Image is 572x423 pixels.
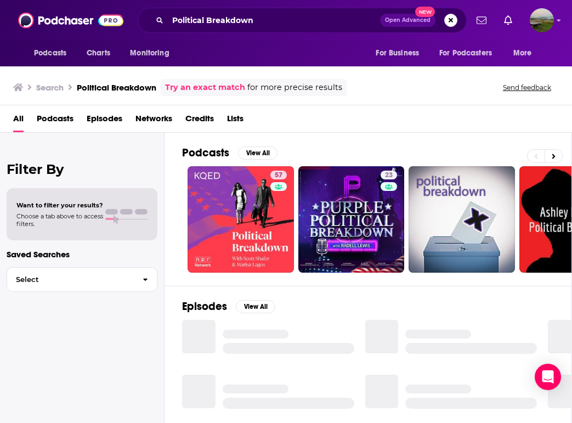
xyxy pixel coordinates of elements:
span: New [415,7,435,17]
a: EpisodesView All [182,300,275,313]
button: open menu [368,43,433,64]
span: Select [7,276,134,283]
button: Show profile menu [530,8,554,32]
h3: Search [36,82,64,93]
div: Open Intercom Messenger [535,364,561,390]
span: 57 [275,170,282,181]
button: Open AdvancedNew [380,14,435,27]
button: open menu [26,43,81,64]
a: 57 [270,171,287,179]
span: Open Advanced [385,18,431,23]
span: For Podcasters [439,46,492,61]
img: User Profile [530,8,554,32]
a: 23 [298,166,405,273]
div: Search podcasts, credits, & more... [138,8,467,33]
a: Credits [185,110,214,132]
button: open menu [506,43,546,64]
a: Show notifications dropdown [500,11,517,30]
span: Podcasts [34,46,66,61]
button: View All [238,146,277,160]
button: View All [236,300,275,313]
a: 57 [188,166,294,273]
a: Podcasts [37,110,73,132]
h2: Podcasts [182,146,229,160]
img: Podchaser - Follow, Share and Rate Podcasts [18,10,123,31]
span: For Business [376,46,419,61]
h2: Filter By [7,161,157,177]
a: Networks [135,110,172,132]
span: More [513,46,532,61]
p: Saved Searches [7,249,157,260]
span: Want to filter your results? [16,201,103,209]
a: Show notifications dropdown [472,11,491,30]
input: Search podcasts, credits, & more... [168,12,380,29]
button: Select [7,267,157,292]
a: Lists [227,110,243,132]
button: Send feedback [500,83,554,92]
a: Episodes [87,110,122,132]
a: 23 [381,171,397,179]
span: for more precise results [247,81,342,94]
h3: Political Breakdown [77,82,156,93]
span: Charts [87,46,110,61]
span: Logged in as hlrobbins [530,8,554,32]
button: open menu [122,43,183,64]
a: All [13,110,24,132]
a: PodcastsView All [182,146,277,160]
h2: Episodes [182,300,227,313]
a: Charts [80,43,117,64]
span: Choose a tab above to access filters. [16,212,103,228]
button: open menu [432,43,508,64]
a: Try an exact match [165,81,245,94]
span: 23 [385,170,393,181]
span: Monitoring [130,46,169,61]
